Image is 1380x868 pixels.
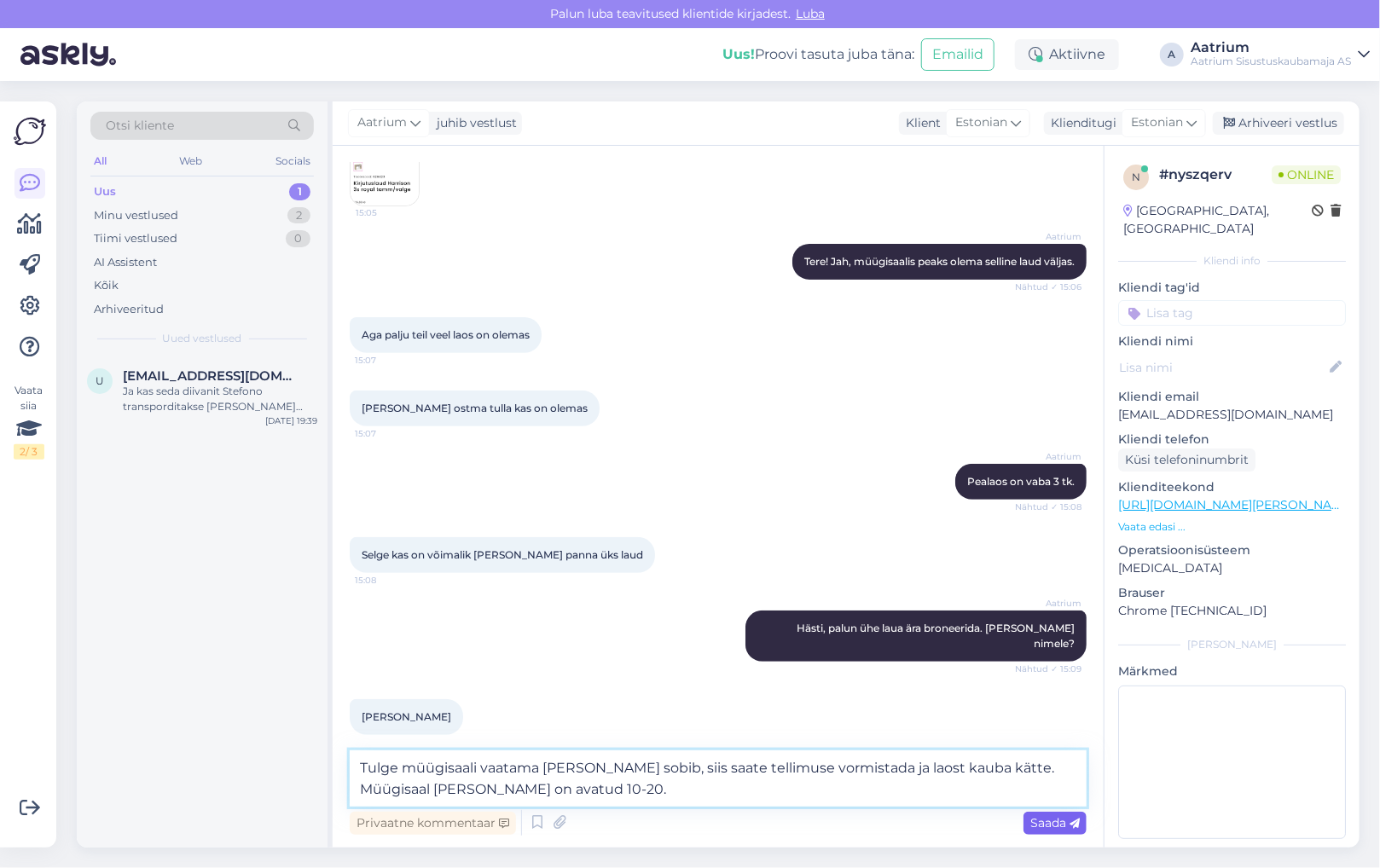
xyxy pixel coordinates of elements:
[1131,113,1183,132] span: Estonian
[90,150,110,172] div: All
[1118,431,1346,448] p: Kliendi telefon
[1118,406,1346,424] p: [EMAIL_ADDRESS][DOMAIN_NAME]
[1118,448,1255,472] div: Küsi telefoninumbrit
[94,301,164,318] div: Arhiveeritud
[96,374,104,387] span: u
[1118,637,1346,652] div: [PERSON_NAME]
[94,277,119,294] div: Kõik
[1018,450,1081,463] span: Aatrium
[1118,519,1346,535] p: Vaata edasi ...
[1159,165,1272,185] div: # nyszqerv
[1018,230,1081,243] span: Aatrium
[1118,584,1346,602] p: Brauser
[1118,663,1346,680] p: Märkmed
[1213,112,1344,135] div: Arhiveeri vestlus
[430,114,517,132] div: juhib vestlust
[106,117,174,135] span: Otsi kliente
[14,383,44,460] div: Vaata siia
[1118,300,1346,326] input: Lisa tag
[1160,43,1184,67] div: A
[14,444,44,460] div: 2 / 3
[1118,388,1346,406] p: Kliendi email
[1015,663,1081,675] span: Nähtud ✓ 15:09
[1191,55,1351,68] div: Aatrium Sisustuskaubamaja AS
[287,207,310,224] div: 2
[163,331,242,346] span: Uued vestlused
[351,137,419,205] img: Attachment
[797,622,1077,650] span: Hästi, palun ühe laua ära broneerida. [PERSON_NAME] nimele?
[272,150,314,172] div: Socials
[1118,253,1346,269] div: Kliendi info
[355,574,419,587] span: 15:08
[804,255,1075,268] span: Tere! Jah, müügisaalis peaks olema selline laud väljas.
[355,427,419,440] span: 15:07
[362,328,530,341] span: Aga palju teil veel laos on olemas
[355,354,419,367] span: 15:07
[1118,333,1346,350] p: Kliendi nimi
[1015,501,1081,513] span: Nähtud ✓ 15:08
[350,812,516,835] div: Privaatne kommentaar
[177,150,206,172] div: Web
[1272,165,1341,184] span: Online
[362,548,643,561] span: Selge kas on võimalik [PERSON_NAME] panna üks laud
[94,207,178,224] div: Minu vestlused
[1132,171,1140,183] span: n
[955,113,1007,132] span: Estonian
[94,230,177,247] div: Tiimi vestlused
[357,113,407,132] span: Aatrium
[123,368,300,384] span: urve.aare@gmail.com
[1015,39,1119,70] div: Aktiivne
[1118,602,1346,620] p: Chrome [TECHNICAL_ID]
[14,115,46,148] img: Askly Logo
[899,114,941,132] div: Klient
[362,402,588,414] span: [PERSON_NAME] ostma tulla kas on olemas
[94,254,157,271] div: AI Assistent
[350,750,1087,807] textarea: Tulge müügisaali vaatama [PERSON_NAME] sobib, siis saate tellimuse vormistada ja laost kauba kätt...
[286,230,310,247] div: 0
[1191,41,1351,55] div: Aatrium
[356,206,420,219] span: 15:05
[362,710,451,723] span: [PERSON_NAME]
[722,44,914,65] div: Proovi tasuta juba täna:
[1118,478,1346,496] p: Klienditeekond
[791,6,830,21] span: Luba
[1123,202,1312,238] div: [GEOGRAPHIC_DATA], [GEOGRAPHIC_DATA]
[1118,279,1346,297] p: Kliendi tag'id
[1044,114,1116,132] div: Klienditugi
[123,384,317,414] div: Ja kas seda diivanit Stefono transporditakse [PERSON_NAME] võtmata tervelt?
[1030,815,1080,830] span: Saada
[1118,559,1346,577] p: [MEDICAL_DATA]
[1118,541,1346,559] p: Operatsioonisüsteem
[265,414,317,427] div: [DATE] 19:39
[967,475,1075,488] span: Pealaos on vaba 3 tk.
[1018,597,1081,610] span: Aatrium
[1015,281,1081,293] span: Nähtud ✓ 15:06
[1119,358,1326,377] input: Lisa nimi
[921,38,994,71] button: Emailid
[722,46,755,62] b: Uus!
[94,183,116,200] div: Uus
[1191,41,1370,68] a: AatriumAatrium Sisustuskaubamaja AS
[289,183,310,200] div: 1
